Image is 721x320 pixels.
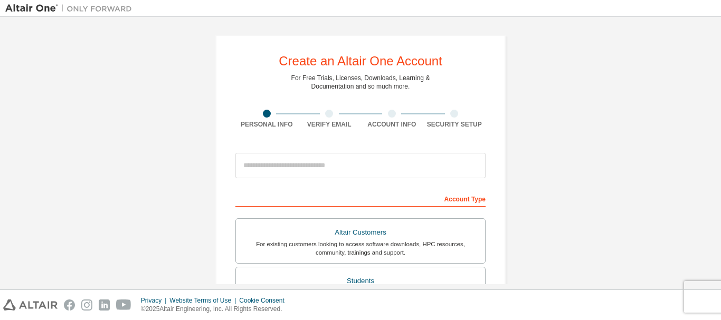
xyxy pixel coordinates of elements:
img: facebook.svg [64,299,75,311]
div: Personal Info [235,120,298,129]
div: Privacy [141,296,169,305]
div: Account Info [360,120,423,129]
img: instagram.svg [81,299,92,311]
img: altair_logo.svg [3,299,58,311]
div: Verify Email [298,120,361,129]
img: youtube.svg [116,299,131,311]
div: Security Setup [423,120,486,129]
div: Altair Customers [242,225,479,240]
div: Cookie Consent [239,296,290,305]
p: © 2025 Altair Engineering, Inc. All Rights Reserved. [141,305,291,314]
div: For existing customers looking to access software downloads, HPC resources, community, trainings ... [242,240,479,257]
img: linkedin.svg [99,299,110,311]
div: Website Terms of Use [169,296,239,305]
div: Create an Altair One Account [279,55,442,67]
img: Altair One [5,3,137,14]
div: For Free Trials, Licenses, Downloads, Learning & Documentation and so much more. [291,74,430,91]
div: Students [242,274,479,288]
div: Account Type [235,190,486,207]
